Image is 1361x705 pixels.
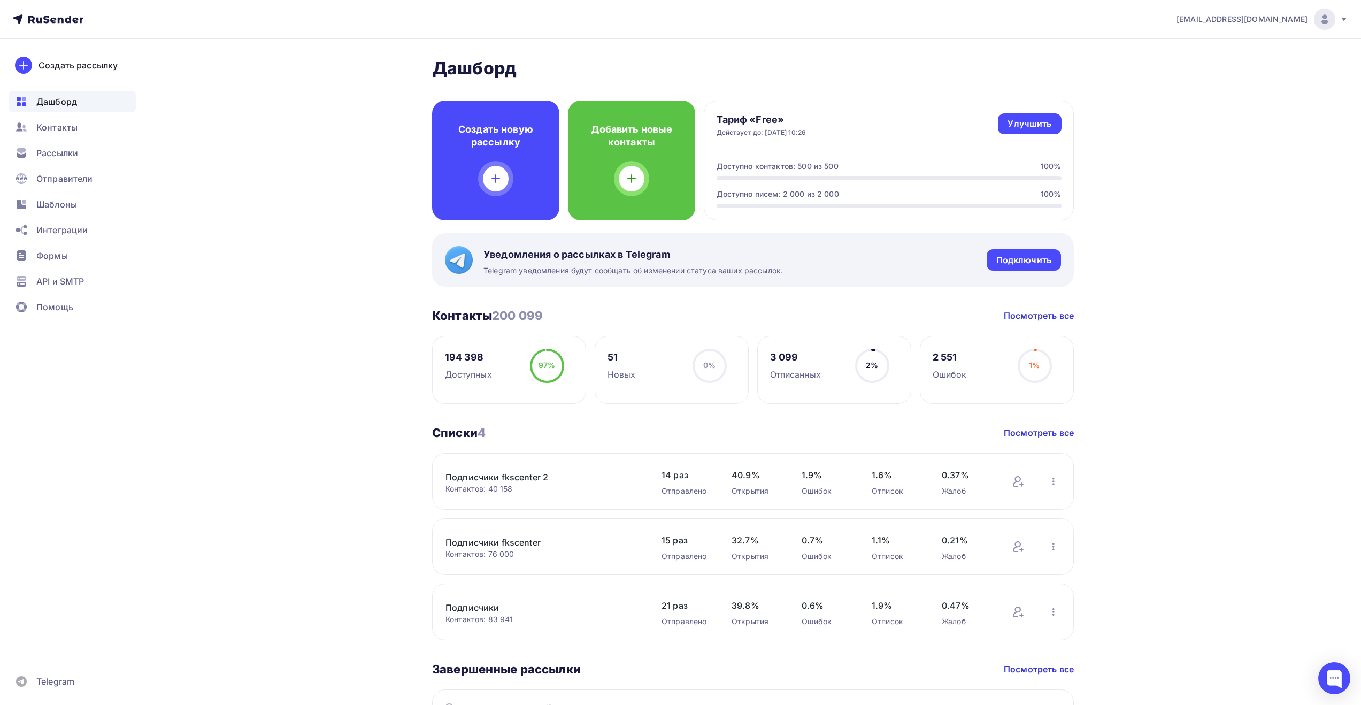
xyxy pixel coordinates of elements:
div: 2 551 [933,351,967,364]
div: 100% [1041,189,1062,200]
span: 97% [539,361,555,370]
span: 4 [478,426,486,440]
div: 100% [1041,161,1062,172]
div: Улучшить [1008,118,1051,130]
div: Создать рассылку [39,59,118,72]
span: Интеграции [36,224,88,236]
span: 0.7% [802,534,850,547]
h3: Списки [432,425,486,440]
span: Дашборд [36,95,77,108]
div: Доступно писем: 2 000 из 2 000 [717,189,839,200]
a: Посмотреть все [1004,309,1074,322]
div: Доступно контактов: 500 из 500 [717,161,839,172]
span: Рассылки [36,147,78,159]
h3: Контакты [432,308,543,323]
span: 1.1% [872,534,920,547]
span: 0% [703,361,716,370]
div: Контактов: 40 158 [445,484,640,494]
div: Ошибок [802,551,850,562]
h4: Добавить новые контакты [585,123,678,149]
h4: Тариф «Free» [717,113,806,126]
a: Контакты [9,117,136,138]
a: Формы [9,245,136,266]
div: Отписанных [770,368,821,381]
span: 0.37% [942,469,990,481]
div: Открытия [732,616,780,627]
span: 14 раз [662,469,710,481]
div: Открытия [732,551,780,562]
span: Отправители [36,172,93,185]
div: Ошибок [802,486,850,496]
span: 1.9% [872,599,920,612]
div: Отписок [872,551,920,562]
span: 0.47% [942,599,990,612]
div: Отписок [872,616,920,627]
span: 0.6% [802,599,850,612]
a: Дашборд [9,91,136,112]
h4: Создать новую рассылку [449,123,542,149]
div: Ошибок [933,368,967,381]
span: 1% [1029,361,1040,370]
div: Отписок [872,486,920,496]
span: [EMAIL_ADDRESS][DOMAIN_NAME] [1177,14,1308,25]
span: 2% [866,361,878,370]
div: Жалоб [942,486,990,496]
div: Жалоб [942,551,990,562]
span: 39.8% [732,599,780,612]
div: Жалоб [942,616,990,627]
a: Подписчики fkscenter [445,536,627,549]
span: Формы [36,249,68,262]
span: 200 099 [492,309,543,323]
div: Доступных [445,368,492,381]
div: Контактов: 83 941 [445,614,640,625]
a: [EMAIL_ADDRESS][DOMAIN_NAME] [1177,9,1348,30]
div: Ошибок [802,616,850,627]
div: 51 [608,351,636,364]
span: Telegram уведомления будут сообщать об изменении статуса ваших рассылок. [483,265,783,276]
h3: Завершенные рассылки [432,662,581,677]
a: Подписчики fkscenter 2 [445,471,627,484]
div: Отправлено [662,616,710,627]
div: Контактов: 76 000 [445,549,640,560]
span: 0.21% [942,534,990,547]
div: Действует до: [DATE] 10:26 [717,128,806,137]
span: 21 раз [662,599,710,612]
span: Помощь [36,301,73,313]
div: Новых [608,368,636,381]
div: 3 099 [770,351,821,364]
div: Отправлено [662,551,710,562]
span: 32.7% [732,534,780,547]
span: Контакты [36,121,78,134]
div: Открытия [732,486,780,496]
a: Посмотреть все [1004,426,1074,439]
span: API и SMTP [36,275,84,288]
span: Уведомления о рассылках в Telegram [483,248,783,261]
div: Отправлено [662,486,710,496]
a: Рассылки [9,142,136,164]
span: Telegram [36,675,74,688]
a: Посмотреть все [1004,663,1074,676]
span: 1.9% [802,469,850,481]
div: 194 398 [445,351,492,364]
span: 40.9% [732,469,780,481]
span: 15 раз [662,534,710,547]
span: Шаблоны [36,198,77,211]
h2: Дашборд [432,58,1074,79]
a: Подписчики [445,601,627,614]
div: Подключить [996,254,1051,266]
a: Отправители [9,168,136,189]
span: 1.6% [872,469,920,481]
a: Шаблоны [9,194,136,215]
